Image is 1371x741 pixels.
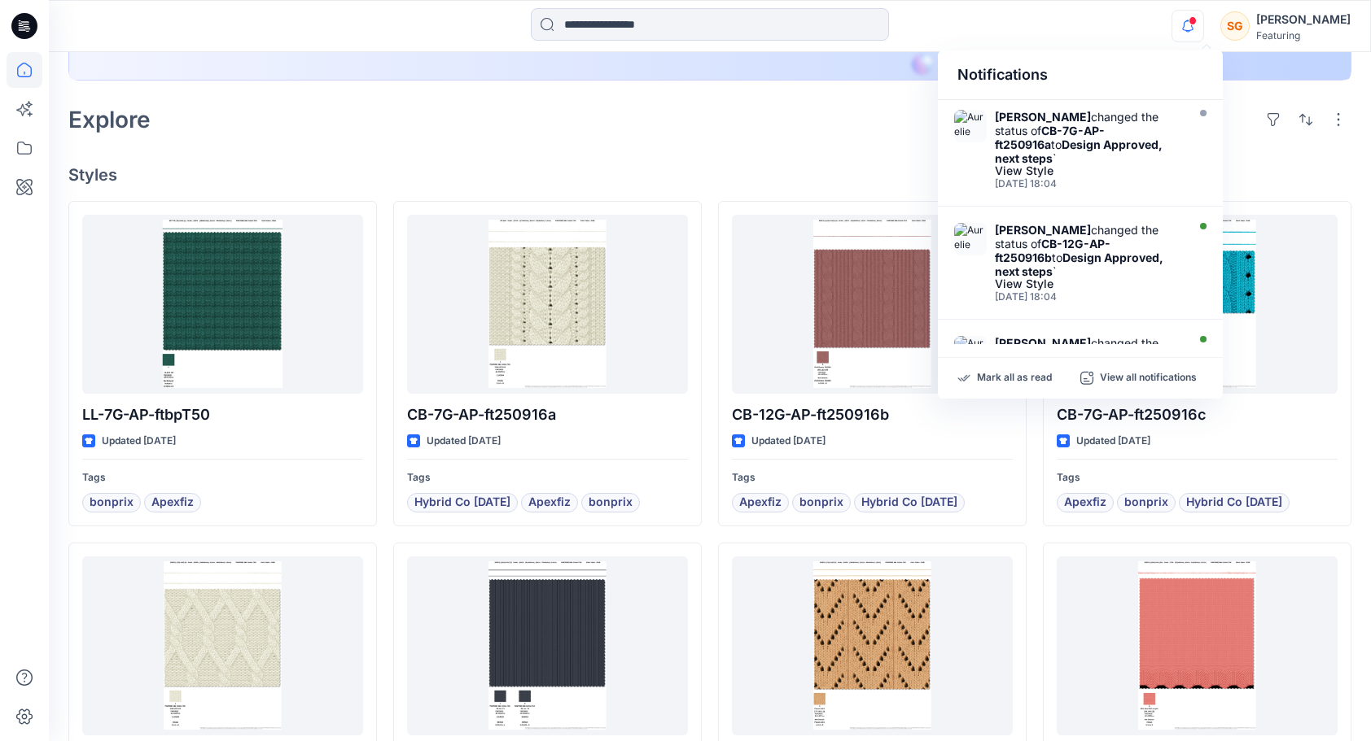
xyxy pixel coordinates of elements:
p: Updated [DATE] [102,433,176,450]
a: RB-12G-AP-ft250916e [407,556,688,735]
a: PT-7G-AP-ft250916f [732,556,1013,735]
p: CB-7G-AP-ft250916c [1057,403,1338,426]
p: Tags [732,469,1013,486]
h4: Styles [68,165,1351,185]
p: Mark all as read [977,371,1052,386]
div: View Style [995,278,1182,290]
span: bonprix [589,493,633,512]
a: CB-12G-AP-ft250916b [732,215,1013,394]
p: Updated [DATE] [751,433,826,450]
div: changed the status of to ` [995,223,1182,278]
div: View Style [995,165,1182,177]
span: Hybrid Co [DATE] [414,493,510,512]
span: Hybrid Co [DATE] [861,493,957,512]
strong: Design Approved, next steps [995,251,1163,278]
div: changed the status of to ` [995,110,1182,165]
strong: [PERSON_NAME] [995,336,1091,350]
span: Hybrid Co [DATE] [1186,493,1282,512]
p: CB-12G-AP-ft250916b [732,403,1013,426]
p: Tags [407,469,688,486]
span: Apexfiz [528,493,571,512]
p: Updated [DATE] [1076,433,1150,450]
strong: [PERSON_NAME] [995,223,1091,237]
div: SG [1220,11,1250,41]
div: Featuring [1256,29,1351,41]
span: Apexfiz [151,493,194,512]
div: Notifications [938,50,1223,100]
img: Aurelie Rob [954,223,987,255]
strong: CB-12G-AP-ft250916b [995,237,1110,264]
p: Updated [DATE] [427,433,501,450]
img: Aurelie Rob [954,336,987,368]
span: Apexfiz [739,493,782,512]
p: Tags [1057,469,1338,486]
a: RB-12G-AP-ft250916g [1057,556,1338,735]
img: Aurelie Rob [954,110,987,142]
p: LL-7G-AP-ftbpT50 [82,403,363,426]
p: CB-7G-AP-ft250916a [407,403,688,426]
strong: CB-7G-AP-ft250916a [995,124,1105,151]
div: Friday, September 19, 2025 18:04 [995,291,1182,303]
div: Friday, September 19, 2025 18:04 [995,178,1182,190]
p: Tags [82,469,363,486]
span: bonprix [90,493,134,512]
p: View all notifications [1100,371,1197,386]
h2: Explore [68,107,151,133]
span: bonprix [1124,493,1168,512]
a: CB-7G-AP-ft250916a [407,215,688,394]
span: Apexfiz [1064,493,1106,512]
a: LL-7G-AP-ftbpT50 [82,215,363,394]
strong: Design Approved, next steps [995,137,1163,165]
div: changed the status of to ` [995,336,1182,377]
div: [PERSON_NAME] [1256,10,1351,29]
span: bonprix [799,493,843,512]
strong: [PERSON_NAME] [995,110,1091,124]
a: CB-7G-AP-ft250916d [82,556,363,735]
